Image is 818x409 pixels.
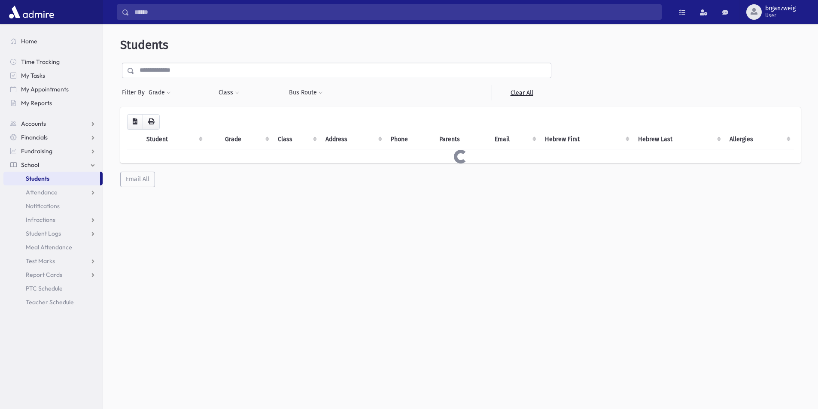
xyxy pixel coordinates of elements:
span: Notifications [26,202,60,210]
th: Hebrew First [540,130,633,149]
a: Report Cards [3,268,103,282]
span: Report Cards [26,271,62,279]
button: Grade [148,85,171,100]
span: Teacher Schedule [26,298,74,306]
th: Phone [386,130,434,149]
span: Home [21,37,37,45]
a: Accounts [3,117,103,130]
th: Allergies [724,130,794,149]
button: Print [143,114,160,130]
a: Infractions [3,213,103,227]
a: Home [3,34,103,48]
a: PTC Schedule [3,282,103,295]
a: Fundraising [3,144,103,158]
span: Student Logs [26,230,61,237]
input: Search [129,4,661,20]
a: Student Logs [3,227,103,240]
span: My Tasks [21,72,45,79]
span: Filter By [122,88,148,97]
a: Students [3,172,100,185]
a: Meal Attendance [3,240,103,254]
span: Meal Attendance [26,243,72,251]
span: Students [26,175,49,182]
span: School [21,161,39,169]
th: Parents [434,130,490,149]
span: Test Marks [26,257,55,265]
a: My Appointments [3,82,103,96]
a: Test Marks [3,254,103,268]
a: My Tasks [3,69,103,82]
a: Notifications [3,199,103,213]
span: Fundraising [21,147,52,155]
a: Attendance [3,185,103,199]
button: CSV [127,114,143,130]
button: Bus Route [289,85,323,100]
span: User [765,12,796,19]
span: Accounts [21,120,46,127]
span: PTC Schedule [26,285,63,292]
th: Class [273,130,321,149]
span: My Appointments [21,85,69,93]
th: Hebrew Last [633,130,725,149]
img: AdmirePro [7,3,56,21]
button: Email All [120,172,155,187]
span: Financials [21,133,48,141]
span: brganzweig [765,5,796,12]
span: Time Tracking [21,58,60,66]
a: Financials [3,130,103,144]
span: My Reports [21,99,52,107]
a: Clear All [492,85,551,100]
th: Email [490,130,540,149]
th: Grade [220,130,272,149]
a: My Reports [3,96,103,110]
a: Teacher Schedule [3,295,103,309]
th: Address [320,130,386,149]
button: Class [218,85,240,100]
span: Students [120,38,168,52]
span: Attendance [26,188,58,196]
a: School [3,158,103,172]
a: Time Tracking [3,55,103,69]
span: Infractions [26,216,55,224]
th: Student [141,130,206,149]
